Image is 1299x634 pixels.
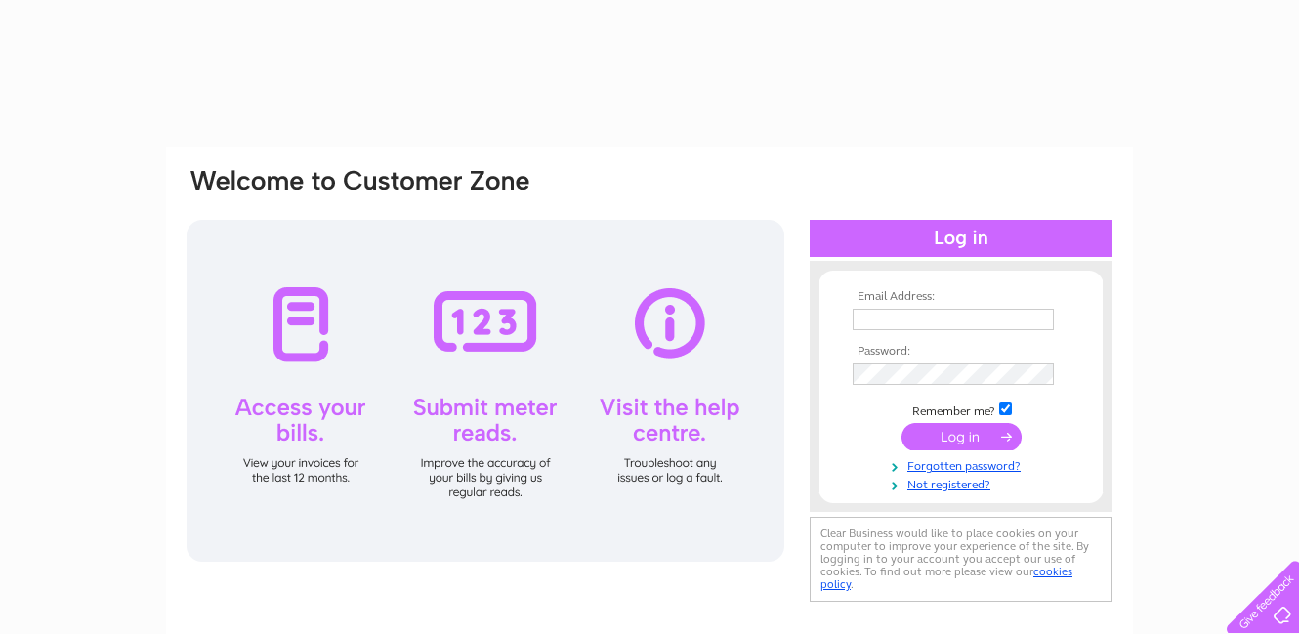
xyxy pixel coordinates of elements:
[848,290,1074,304] th: Email Address:
[810,517,1112,602] div: Clear Business would like to place cookies on your computer to improve your experience of the sit...
[901,423,1022,450] input: Submit
[853,474,1074,492] a: Not registered?
[848,400,1074,419] td: Remember me?
[853,455,1074,474] a: Forgotten password?
[848,345,1074,359] th: Password:
[820,565,1072,591] a: cookies policy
